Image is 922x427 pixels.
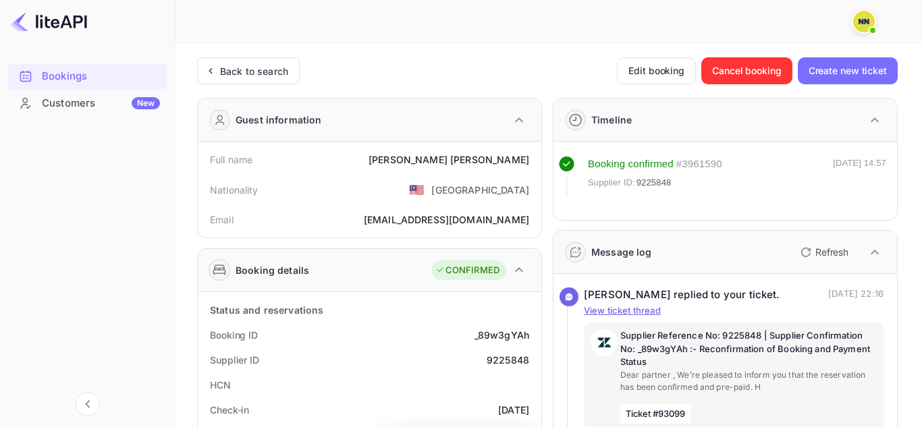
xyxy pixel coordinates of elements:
[42,69,160,84] div: Bookings
[676,156,722,172] div: # 3961590
[8,90,167,117] div: CustomersNew
[431,183,529,197] div: [GEOGRAPHIC_DATA]
[210,328,258,342] div: Booking ID
[474,328,529,342] div: _89w3gYAh
[588,156,674,172] div: Booking confirmed
[435,264,499,277] div: CONFIRMED
[584,287,780,303] div: [PERSON_NAME] replied to your ticket.
[584,304,884,318] p: View ticket thread
[620,404,690,424] span: Ticket #93099
[364,212,529,227] div: [EMAIL_ADDRESS][DOMAIN_NAME]
[620,329,877,369] p: Supplier Reference No: 9225848 | Supplier Confirmation No: _89w3gYAh :- Reconfirmation of Booking...
[487,353,529,367] div: 9225848
[8,90,167,115] a: CustomersNew
[42,96,160,111] div: Customers
[636,176,672,190] span: 9225848
[591,329,618,356] img: AwvSTEc2VUhQAAAAAElFTkSuQmCC
[210,403,249,417] div: Check-in
[11,11,87,32] img: LiteAPI logo
[815,245,848,259] p: Refresh
[8,63,167,90] div: Bookings
[617,57,696,84] button: Edit booking
[210,183,259,197] div: Nationality
[409,177,425,202] span: United States
[591,245,652,259] div: Message log
[833,156,886,196] div: [DATE] 14:57
[210,378,231,392] div: HCN
[132,97,160,109] div: New
[210,303,323,317] div: Status and reservations
[76,392,100,416] button: Collapse navigation
[498,403,529,417] div: [DATE]
[620,369,877,393] p: Dear partner , We’re pleased to inform you that the reservation has been confirmed and pre-paid. H
[8,63,167,88] a: Bookings
[210,212,234,227] div: Email
[220,64,288,78] div: Back to search
[236,113,322,127] div: Guest information
[792,241,854,263] button: Refresh
[828,287,884,303] p: [DATE] 22:16
[798,57,898,84] button: Create new ticket
[210,152,252,167] div: Full name
[236,263,309,277] div: Booking details
[701,57,792,84] button: Cancel booking
[210,353,259,367] div: Supplier ID
[853,11,875,32] img: N/A N/A
[588,176,635,190] span: Supplier ID:
[591,113,632,127] div: Timeline
[369,152,529,167] div: [PERSON_NAME] [PERSON_NAME]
